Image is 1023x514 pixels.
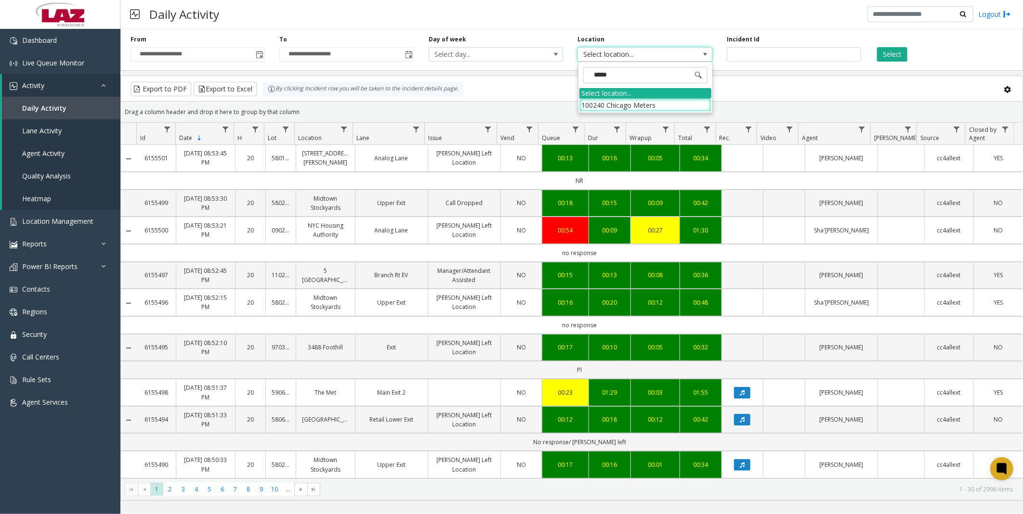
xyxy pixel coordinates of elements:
a: [STREET_ADDRESS][PERSON_NAME] [302,149,349,167]
a: Upper Exit [361,298,422,307]
a: cc4allext [931,154,968,163]
a: Wrapup Filter Menu [659,123,672,136]
a: cc4allext [931,198,968,207]
a: Heatmap [2,187,120,210]
a: [PERSON_NAME] Left Location [434,293,495,311]
a: 00:54 [548,226,583,235]
button: Export to Excel [194,82,257,96]
label: Incident Id [727,35,760,44]
div: 00:05 [637,343,674,352]
a: 00:48 [686,298,716,307]
span: NO [517,415,526,424]
a: 00:34 [686,460,716,469]
span: YES [994,388,1003,397]
a: Logout [978,9,1011,19]
td: NR [137,172,1023,190]
img: 'icon' [10,331,17,339]
div: 00:20 [595,298,625,307]
div: 00:36 [686,270,716,280]
td: no response [137,316,1023,334]
a: cc4allext [931,388,968,397]
a: Total Filter Menu [700,123,713,136]
a: 00:12 [637,298,674,307]
span: Call Centers [22,352,59,361]
a: NO [507,415,537,424]
img: 'icon' [10,263,17,271]
div: 00:12 [548,415,583,424]
span: Toggle popup [403,48,414,61]
a: Analog Lane [361,154,422,163]
span: Daily Activity [22,103,66,113]
a: Lane Filter Menu [409,123,422,136]
img: 'icon' [10,241,17,248]
div: 00:12 [637,415,674,424]
span: H [238,134,242,142]
span: Video [761,134,777,142]
a: [DATE] 08:52:10 PM [182,338,229,357]
a: Source Filter Menu [950,123,963,136]
span: Quality Analysis [22,171,71,180]
div: 00:16 [548,298,583,307]
a: Date Filter Menu [219,123,232,136]
span: NO [517,154,526,162]
a: Lane Activity [2,119,120,142]
td: no response [137,244,1023,262]
h3: Daily Activity [144,2,224,26]
div: 00:32 [686,343,716,352]
span: Agent Activity [22,149,65,158]
span: NO [994,415,1003,424]
a: 00:15 [595,198,625,207]
a: [DATE] 08:53:30 PM [182,194,229,212]
a: NO [507,460,537,469]
span: Go to the next page [294,483,307,496]
a: 6155497 [143,270,170,280]
a: Lot Filter Menu [279,123,292,136]
a: Main Exit 2 [361,388,422,397]
a: 00:15 [548,270,583,280]
span: NO [517,271,526,279]
a: 00:13 [595,270,625,280]
a: 00:18 [548,198,583,207]
span: Select location... [578,48,685,61]
a: 20 [241,198,260,207]
a: NO [980,226,1017,235]
a: 00:08 [637,270,674,280]
span: Page 1 [150,483,163,496]
a: H Filter Menu [249,123,262,136]
a: [PERSON_NAME] [811,388,872,397]
a: [DATE] 08:50:33 PM [182,455,229,474]
a: 01:30 [686,226,716,235]
a: 580264 [272,198,290,207]
a: 00:09 [637,198,674,207]
a: [PERSON_NAME] [811,154,872,163]
a: 20 [241,460,260,469]
a: 20 [241,154,260,163]
a: [DATE] 08:51:33 PM [182,411,229,429]
a: 00:18 [595,415,625,424]
a: 00:17 [548,343,583,352]
img: 'icon' [10,399,17,407]
a: Closed by Agent Filter Menu [999,123,1012,136]
a: 00:42 [686,198,716,207]
a: [PERSON_NAME] [811,415,872,424]
span: Page 3 [177,483,190,496]
div: 00:05 [637,154,674,163]
a: 01:55 [686,388,716,397]
td: No response/ [PERSON_NAME] left [137,433,1023,451]
a: NO [980,198,1017,207]
li: 100240 Chicago Meters [579,99,711,112]
a: [PERSON_NAME] Left Location [434,411,495,429]
span: NO [994,343,1003,351]
a: Call Dropped [434,198,495,207]
span: Page 7 [229,483,242,496]
a: [DATE] 08:52:45 PM [182,266,229,284]
span: Reports [22,239,47,248]
a: Manager/Attendant Assisted [434,266,495,284]
span: NO [517,226,526,234]
a: Sha'[PERSON_NAME] [811,298,872,307]
span: Lane [356,134,369,142]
